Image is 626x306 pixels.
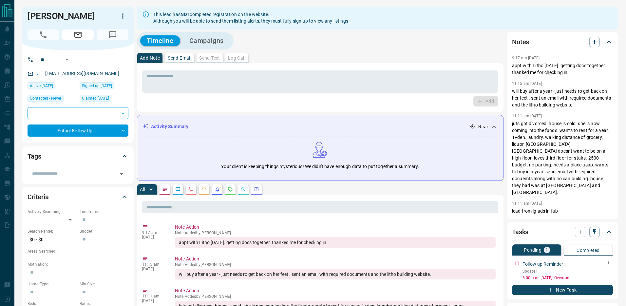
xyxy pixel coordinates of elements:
h2: Tasks [512,227,528,237]
svg: Email Valid [36,71,41,76]
p: - Never [476,124,489,130]
span: No Number [97,29,128,40]
p: 11:11 am [DATE] [512,201,542,206]
p: 11:11 am [DATE] [512,114,542,118]
p: Your client is keeping things mysterious! We didn't have enough data to put together a summary. [221,163,419,170]
div: Tasks [512,224,613,240]
h1: [PERSON_NAME] [28,11,107,21]
p: Note Action [175,256,496,262]
p: Min Size: [80,281,128,287]
svg: Requests [228,187,233,192]
span: Contacted - Never [30,95,61,102]
strong: NOT [180,12,190,17]
span: Claimed [DATE] [82,95,109,102]
p: Send Email [168,56,191,60]
p: lead from ig ads in fub [512,208,613,215]
h2: Criteria [28,192,49,202]
div: appt with Litho [DATE]. getting docs together. thanked me for checking in [175,237,496,248]
div: Thu Aug 07 2025 [80,95,128,104]
p: 11:11 am [142,294,165,298]
p: All [140,187,145,192]
p: 9:17 am [142,230,165,235]
div: Notes [512,34,613,50]
p: Note Action [175,224,496,231]
span: No Number [28,29,59,40]
svg: Listing Alerts [215,187,220,192]
button: Campaigns [183,35,230,46]
div: Thu Aug 07 2025 [28,82,76,91]
p: [DATE] [142,267,165,271]
p: 1 [545,248,548,252]
span: Email [62,29,94,40]
button: Open [63,56,71,64]
p: juts got divorced. house is sold. she is now coming into the funds. wants to rent for a year. 1+d... [512,120,613,196]
p: appt with Litho [DATE]. getting docs together. thanked me for checking in [512,62,613,76]
p: update? [522,268,613,274]
div: This lead has completed registration on the website. Although you will be able to send them listi... [153,9,348,27]
p: Note Added by [PERSON_NAME] [175,231,496,235]
p: 9:17 am [DATE] [512,56,540,60]
button: Timeline [140,35,180,46]
div: Tags [28,148,128,164]
p: $0 - $0 [28,234,76,245]
button: Open [117,169,126,179]
h2: Tags [28,151,41,162]
svg: Notes [162,187,167,192]
p: Budget: [80,228,128,234]
div: Activity Summary- Never [142,121,498,133]
p: Timeframe: [80,209,128,215]
svg: Opportunities [241,187,246,192]
span: Signed up [DATE] [82,83,112,89]
p: Activity Summary [151,123,188,130]
button: New Task [512,285,613,295]
p: Add Note [140,56,160,60]
p: Home Type: [28,281,76,287]
p: [DATE] [142,235,165,239]
div: Thu Aug 07 2025 [80,82,128,91]
p: 6:00 a.m. [DATE] - Overdue [522,275,613,281]
p: Pending [524,248,541,252]
h2: Notes [512,37,529,47]
div: Future Follow Up [28,124,128,137]
p: Motivation: [28,261,128,267]
p: Note Action [175,287,496,294]
svg: Calls [188,187,194,192]
svg: Lead Browsing Activity [175,187,180,192]
p: Note Added by [PERSON_NAME] [175,262,496,267]
p: Search Range: [28,228,76,234]
div: will buy after a year - just needs ro get back on her feet . sent an email with required document... [175,269,496,279]
p: [DATE] [142,298,165,303]
p: Follow up Reminder [522,261,563,268]
svg: Emails [201,187,207,192]
div: Criteria [28,189,128,205]
p: Actively Searching: [28,209,76,215]
svg: Agent Actions [254,187,259,192]
p: Note Added by [PERSON_NAME] [175,294,496,299]
p: will buy after a year - just needs ro get back on her feet . sent an email with required document... [512,88,613,108]
p: Areas Searched: [28,248,128,254]
p: 11:15 am [DATE] [512,81,542,86]
p: 11:15 am [142,262,165,267]
span: Active [DATE] [30,83,53,89]
a: [EMAIL_ADDRESS][DOMAIN_NAME] [45,71,119,76]
p: Completed [577,248,600,253]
